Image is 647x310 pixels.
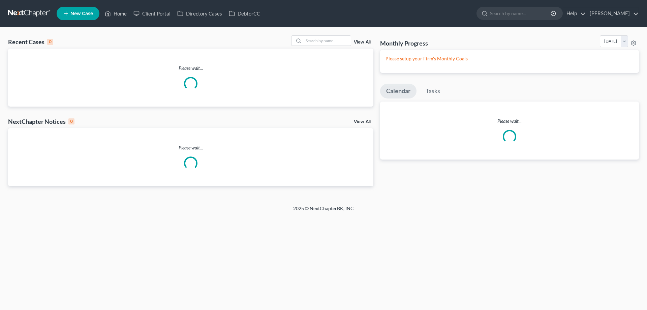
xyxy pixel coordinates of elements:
[304,36,351,46] input: Search by name...
[47,39,53,45] div: 0
[174,7,225,20] a: Directory Cases
[225,7,264,20] a: DebtorCC
[490,7,552,20] input: Search by name...
[563,7,586,20] a: Help
[380,84,417,98] a: Calendar
[130,7,174,20] a: Client Portal
[68,118,74,124] div: 0
[8,144,373,151] p: Please wait...
[380,39,428,47] h3: Monthly Progress
[8,65,373,72] p: Please wait...
[354,40,371,45] a: View All
[8,38,53,46] div: Recent Cases
[586,7,639,20] a: [PERSON_NAME]
[8,117,74,125] div: NextChapter Notices
[101,7,130,20] a: Home
[420,84,446,98] a: Tasks
[70,11,93,16] span: New Case
[380,118,639,124] p: Please wait...
[354,119,371,124] a: View All
[131,205,516,217] div: 2025 © NextChapterBK, INC
[386,55,634,62] p: Please setup your Firm's Monthly Goals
